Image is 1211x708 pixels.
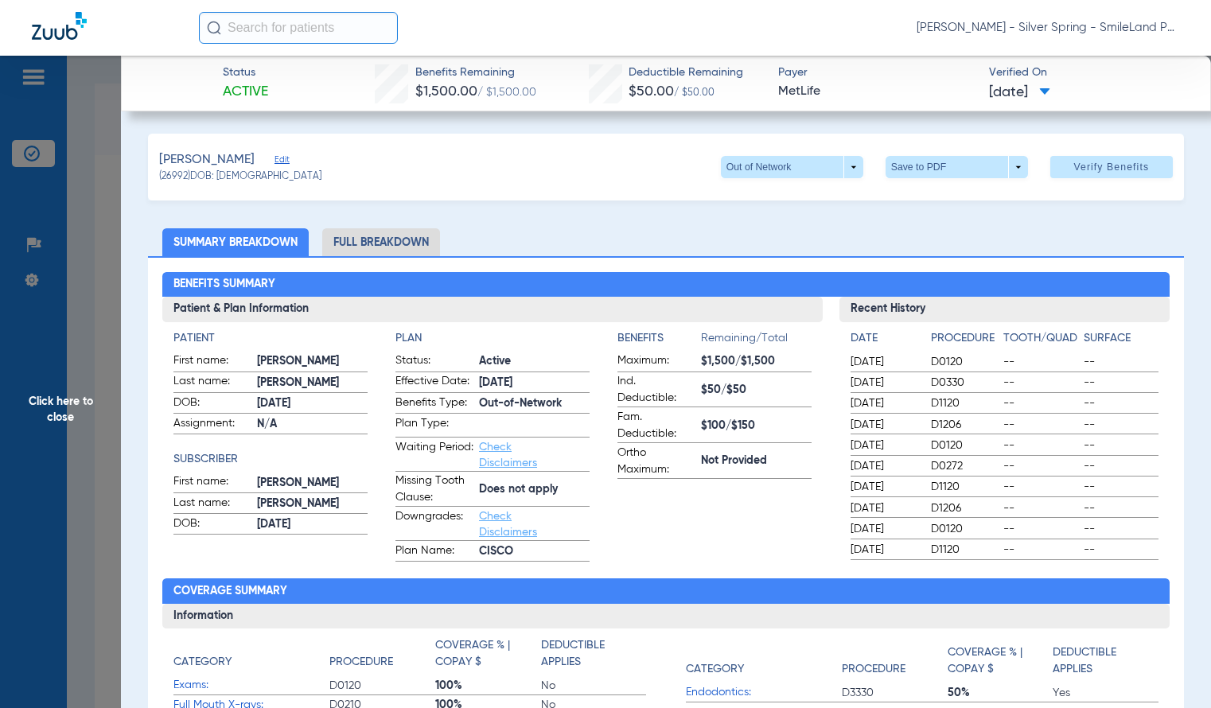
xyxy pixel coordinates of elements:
[275,154,289,169] span: Edit
[1003,330,1078,352] app-breakdown-title: Tooth/Quad
[395,415,473,437] span: Plan Type:
[395,395,473,414] span: Benefits Type:
[851,375,917,391] span: [DATE]
[435,637,541,676] app-breakdown-title: Coverage % | Copay $
[173,352,251,372] span: First name:
[629,84,674,99] span: $50.00
[701,353,812,370] span: $1,500/$1,500
[886,156,1028,178] button: Save to PDF
[1084,521,1158,537] span: --
[778,64,975,81] span: Payer
[1053,644,1150,678] h4: Deductible Applies
[395,373,473,392] span: Effective Date:
[173,373,251,392] span: Last name:
[1003,438,1078,453] span: --
[701,330,812,352] span: Remaining/Total
[842,661,905,678] h4: Procedure
[1003,521,1078,537] span: --
[1084,458,1158,474] span: --
[223,82,268,102] span: Active
[257,395,368,412] span: [DATE]
[617,352,695,372] span: Maximum:
[1003,417,1078,433] span: --
[851,330,917,352] app-breakdown-title: Date
[541,637,647,676] app-breakdown-title: Deductible Applies
[257,375,368,391] span: [PERSON_NAME]
[173,330,368,347] app-breakdown-title: Patient
[842,685,948,701] span: D3330
[851,417,917,433] span: [DATE]
[851,354,917,370] span: [DATE]
[479,442,537,469] a: Check Disclaimers
[1003,395,1078,411] span: --
[701,418,812,434] span: $100/$150
[162,228,309,256] li: Summary Breakdown
[173,415,251,434] span: Assignment:
[629,64,743,81] span: Deductible Remaining
[395,439,473,471] span: Waiting Period:
[162,604,1170,629] h3: Information
[1084,417,1158,433] span: --
[1084,395,1158,411] span: --
[1003,458,1078,474] span: --
[851,542,917,558] span: [DATE]
[1131,632,1211,708] iframe: Chat Widget
[1053,685,1158,701] span: Yes
[435,678,541,694] span: 100%
[479,375,590,391] span: [DATE]
[199,12,398,44] input: Search for patients
[541,637,638,671] h4: Deductible Applies
[851,395,917,411] span: [DATE]
[162,297,823,322] h3: Patient & Plan Information
[479,481,590,498] span: Does not apply
[931,417,998,433] span: D1206
[948,685,1053,701] span: 50%
[162,578,1170,604] h2: Coverage Summary
[479,511,537,538] a: Check Disclaimers
[395,330,590,347] h4: Plan
[674,88,715,98] span: / $50.00
[989,64,1186,81] span: Verified On
[851,330,917,347] h4: Date
[223,64,268,81] span: Status
[617,330,701,347] h4: Benefits
[541,678,647,694] span: No
[173,395,251,414] span: DOB:
[329,678,435,694] span: D0120
[173,515,251,535] span: DOB:
[931,438,998,453] span: D0120
[686,637,842,683] app-breakdown-title: Category
[257,416,368,433] span: N/A
[159,170,321,185] span: (26992) DOB: [DEMOGRAPHIC_DATA]
[851,458,917,474] span: [DATE]
[1084,354,1158,370] span: --
[257,353,368,370] span: [PERSON_NAME]
[257,475,368,492] span: [PERSON_NAME]
[1003,375,1078,391] span: --
[173,473,251,492] span: First name:
[1084,375,1158,391] span: --
[1003,500,1078,516] span: --
[395,543,473,562] span: Plan Name:
[173,451,368,468] h4: Subscriber
[617,409,695,442] span: Fam. Deductible:
[617,373,695,407] span: Ind. Deductible:
[322,228,440,256] li: Full Breakdown
[851,438,917,453] span: [DATE]
[778,82,975,102] span: MetLife
[1003,479,1078,495] span: --
[721,156,863,178] button: Out of Network
[701,453,812,469] span: Not Provided
[257,496,368,512] span: [PERSON_NAME]
[415,84,477,99] span: $1,500.00
[159,150,255,170] span: [PERSON_NAME]
[917,20,1179,36] span: [PERSON_NAME] - Silver Spring - SmileLand PD
[931,330,998,347] h4: Procedure
[931,395,998,411] span: D1120
[842,637,948,683] app-breakdown-title: Procedure
[686,661,744,678] h4: Category
[617,445,695,478] span: Ortho Maximum:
